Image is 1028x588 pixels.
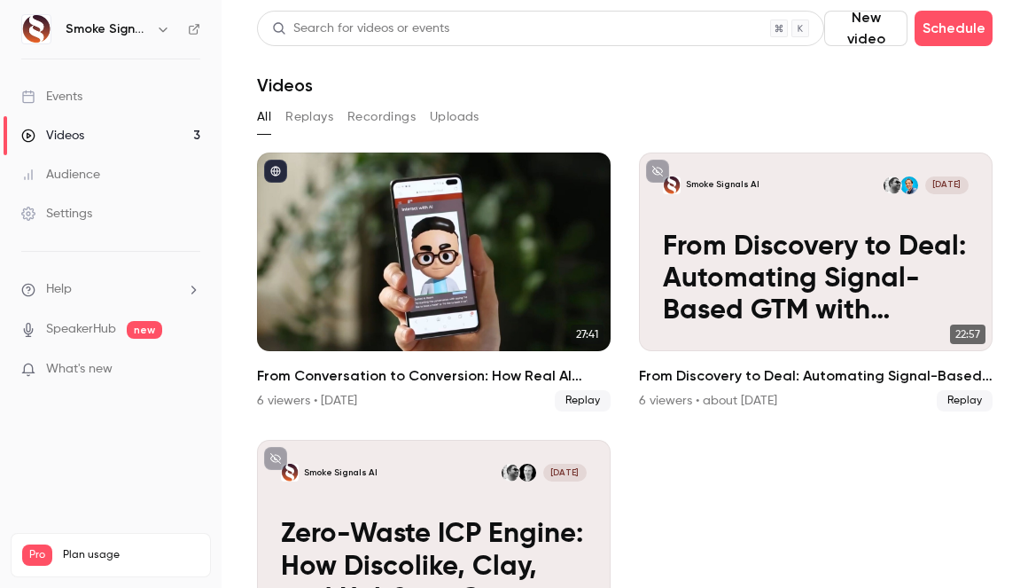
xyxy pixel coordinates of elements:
div: Events [21,88,82,106]
button: Uploads [430,103,479,131]
span: Help [46,280,72,299]
button: published [264,160,287,183]
div: Audience [21,166,100,184]
img: Nick Zeckets [884,176,901,194]
img: From Discovery to Deal: Automating Signal-Based GTM with Fathom + HubSpot [663,176,681,194]
span: What's new [46,360,113,379]
h6: Smoke Signals AI [66,20,149,38]
span: Replay [937,390,993,412]
button: All [257,103,271,131]
section: Videos [257,11,993,577]
img: Smoke Signals AI [22,15,51,43]
li: help-dropdown-opener [21,280,200,299]
div: 6 viewers • about [DATE] [639,392,777,410]
li: From Conversation to Conversion: How Real AI Builds Signal-Based GTM Plans in HubSpot [257,153,611,412]
h2: From Discovery to Deal: Automating Signal-Based GTM with Fathom + HubSpot [639,365,993,387]
span: [DATE] [925,176,969,194]
img: Zero-Waste ICP Engine: How Discolike, Clay, and HubSpot Create ROI-Ready Audiences [281,464,299,482]
img: Arlo Hill [900,176,918,194]
button: unpublished [646,160,669,183]
p: Smoke Signals AI [686,179,759,192]
h2: From Conversation to Conversion: How Real AI Builds Signal-Based GTM Plans in HubSpot [257,365,611,387]
button: Schedule [915,11,993,46]
button: New video [824,11,907,46]
div: Search for videos or events [272,20,449,38]
button: Replays [285,103,333,131]
button: Recordings [347,103,416,131]
div: Videos [21,127,84,145]
span: new [127,321,162,339]
a: 27:41From Conversation to Conversion: How Real AI Builds Signal-Based GTM Plans in HubSpot6 viewe... [257,153,611,412]
div: Settings [21,205,92,223]
span: 27:41 [571,325,604,344]
li: From Discovery to Deal: Automating Signal-Based GTM with Fathom + HubSpot [639,153,993,412]
div: 6 viewers • [DATE] [257,392,357,410]
img: Nick Zeckets [502,464,519,482]
a: SpeakerHub [46,320,116,339]
button: unpublished [264,447,287,470]
span: Plan usage [63,548,199,562]
p: From Discovery to Deal: Automating Signal-Based GTM with Fathom + HubSpot [663,231,969,327]
span: Replay [555,390,611,412]
span: [DATE] [543,464,587,482]
a: From Discovery to Deal: Automating Signal-Based GTM with Fathom + HubSpotSmoke Signals AIArlo Hil... [639,153,993,412]
p: Smoke Signals AI [304,467,378,480]
span: 22:57 [950,325,985,344]
span: Pro [22,545,52,566]
h1: Videos [257,74,313,96]
img: George Rekouts [518,464,536,482]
